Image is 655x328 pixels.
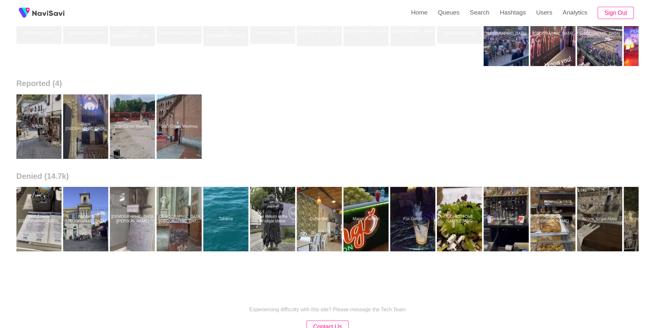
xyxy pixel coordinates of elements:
a: [PERSON_NAME]Βίλα Γιόσεφ Μοδιάνο [250,2,297,66]
a: [PERSON_NAME]W.M Juice Bar [16,2,63,66]
a: Leventochori beachLeventochori beach [437,2,484,66]
a: [GEOGRAPHIC_DATA]Stade de France [577,2,624,66]
a: [DEMOGRAPHIC_DATA][GEOGRAPHIC_DATA][PERSON_NAME]Iglesia de Santiago [157,187,203,251]
a: Place [GEOGRAPHIC_DATA]Place Basilique Saint Sernin [63,94,110,159]
a: Kombinat Crepe ❤️Kombinat Crepe ❤️ [484,187,530,251]
a: Paradise Beach ClubParadise Beach Club [63,2,110,66]
a: Αρτοποιείο [PERSON_NAME]Αρτοποιείο Χριστόφορος Βενέρης [530,187,577,251]
img: fireSpot [16,5,32,21]
a: The Return of the Prodigal statueThe Return of the Prodigal statue [250,187,297,251]
p: Experiencing difficulty with this site? Please message the Tech Team [249,307,406,313]
a: [DEMOGRAPHIC_DATA][PERSON_NAME]Church of Santiago [110,187,157,251]
h2: Reported (4) [16,79,639,88]
img: fireSpot [32,10,64,16]
a: Mango PassionMango Passion [343,187,390,251]
a: NatWest [GEOGRAPHIC_DATA]NatWest Kingston Market Place [63,187,110,251]
a: Restaurante [GEOGRAPHIC_DATA].Restaurante CANADA. [16,187,63,251]
h2: Denied (14.7k) [16,172,639,181]
a: [DEMOGRAPHIC_DATA]Bayon Temple [297,2,343,66]
a: [DEMOGRAPHIC_DATA]Bayon Temple [390,2,437,66]
a: TabarcaTabarca [203,187,250,251]
a: PazariPazari [16,94,63,159]
a: Θέασις Κτήμα ΑξιούΘέασις Κτήμα Αξιού [577,187,624,251]
a: [GEOGRAPHIC_DATA]Palais de Tokyo [484,2,530,66]
a: Fox CongoFox Congo [390,187,437,251]
a: IL GHIOTTONE NAPOLETANOIL GHIOTTONE NAPOLETANO [437,187,484,251]
a: Honest Greens CaleidoHonest Greens Caleido [157,2,203,66]
a: [GEOGRAPHIC_DATA]Palais de Tokyo [530,2,577,66]
a: Gran Circus MaximusGran Circus Maximus [110,94,157,159]
a: The [GEOGRAPHIC_DATA]The Met Hotel [203,2,250,66]
button: Sign Out [598,7,634,19]
a: [DEMOGRAPHIC_DATA]Bayon Temple [343,2,390,66]
a: View of [GEOGRAPHIC_DATA][PERSON_NAME]View of Porto Moniz [110,2,157,66]
a: Gran Circus MaximusGran Circus Maximus [157,94,203,159]
a: Coffee BellCoffee Bell [297,187,343,251]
